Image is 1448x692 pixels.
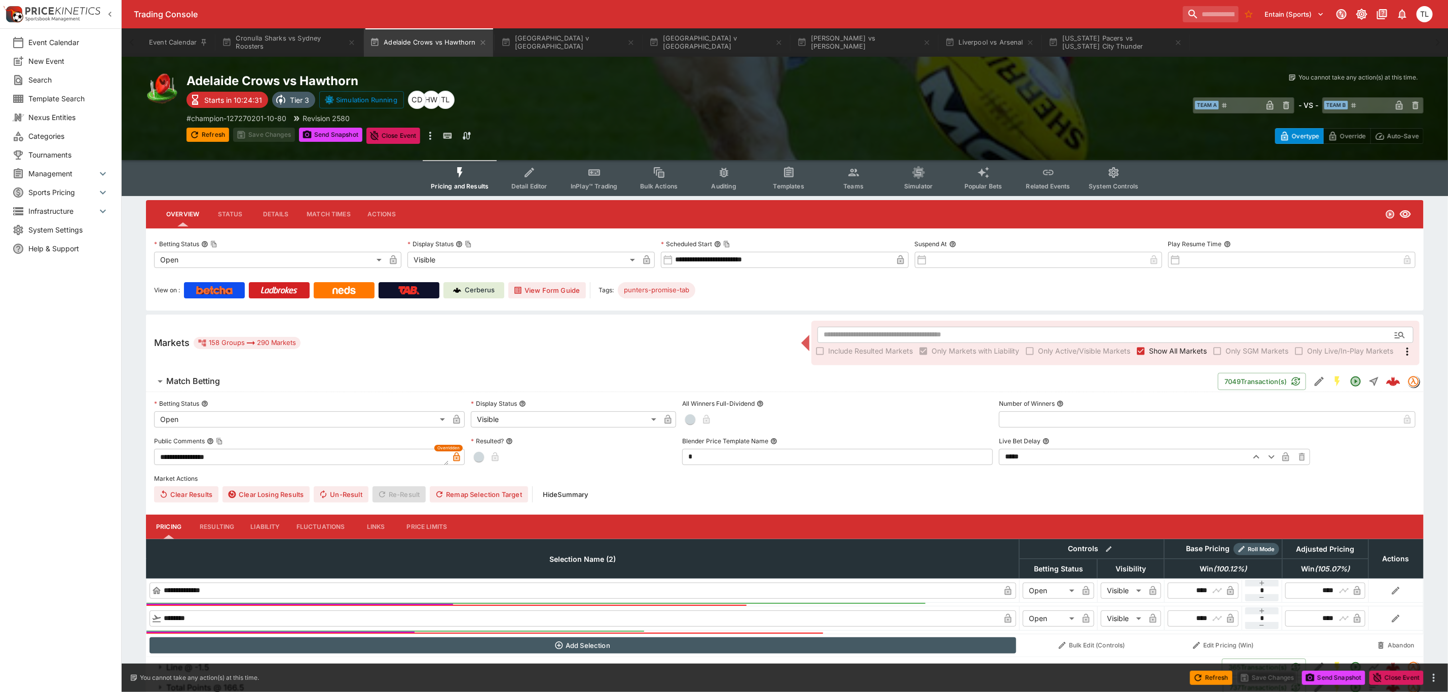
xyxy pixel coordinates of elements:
div: Trent Lewis [1417,6,1433,22]
img: Cerberus [453,286,461,294]
button: Betting StatusCopy To Clipboard [201,241,208,248]
p: Override [1340,131,1366,141]
div: tradingmodel [1407,375,1420,388]
div: tradingmodel [1407,661,1420,673]
svg: Open [1385,209,1395,219]
button: All Winners Full-Dividend [757,400,764,407]
button: 7049Transaction(s) [1218,373,1306,390]
p: Tier 3 [290,95,309,105]
button: SGM Enabled [1328,658,1347,676]
svg: Open [1350,375,1362,388]
img: PriceKinetics [25,7,100,15]
p: Play Resume Time [1168,240,1222,248]
p: Starts in 10:24:31 [204,95,262,105]
div: Visible [1101,583,1145,599]
button: Notifications [1393,5,1412,23]
button: HideSummary [537,486,595,503]
p: You cannot take any action(s) at this time. [1298,73,1418,82]
div: Open [154,411,449,428]
p: Live Bet Delay [999,437,1041,445]
button: Fluctuations [288,515,353,539]
button: Send Snapshot [1302,671,1365,685]
a: Cerberus [443,282,504,298]
button: Clear Losing Results [222,486,310,503]
button: Liability [242,515,288,539]
button: Documentation [1373,5,1391,23]
button: Public CommentsCopy To Clipboard [207,438,214,445]
span: Template Search [28,93,109,104]
div: Visible [1101,610,1145,627]
em: ( 100.12 %) [1213,563,1247,575]
p: Copy To Clipboard [187,113,286,124]
button: Line @ -1.5 [146,657,1222,677]
p: Scheduled Start [661,240,712,248]
span: Teams [843,182,864,190]
img: tradingmodel [1408,662,1419,673]
span: Detail Editor [511,182,547,190]
div: 52855a3a-9f18-4ed9-ba46-69a255fbe5cc [1386,660,1400,674]
p: Blender Price Template Name [682,437,768,445]
button: SGM Enabled [1328,372,1347,391]
button: Live Bet Delay [1043,438,1050,445]
span: Bulk Actions [640,182,678,190]
span: Visibility [1104,563,1157,575]
span: Auditing [712,182,736,190]
img: Ladbrokes [261,286,298,294]
span: Overridden [437,445,460,451]
button: Remap Selection Target [430,486,528,503]
div: Show/hide Price Roll mode configuration. [1234,543,1279,555]
button: [US_STATE] Pacers vs [US_STATE] City Thunder [1043,28,1189,57]
button: Play Resume Time [1224,241,1231,248]
p: Display Status [407,240,454,248]
p: Cerberus [465,285,495,295]
button: Close Event [366,128,421,144]
img: Sportsbook Management [25,17,80,21]
button: Abandon [1371,637,1420,653]
img: TabNZ [398,286,420,294]
h2: Copy To Clipboard [187,73,805,89]
button: Edit Detail [1310,658,1328,676]
span: Include Resulted Markets [828,345,913,356]
button: Override [1323,128,1370,144]
button: Open [1347,372,1365,391]
button: Overtype [1275,128,1324,144]
div: Cameron Duffy [408,91,426,109]
img: PriceKinetics Logo [3,4,23,24]
div: Visible [407,252,639,268]
span: Event Calendar [28,37,109,48]
th: Actions [1368,539,1423,578]
img: Neds [332,286,355,294]
span: Re-Result [373,486,426,503]
h6: Line @ -1.5 [166,662,209,673]
button: Trent Lewis [1414,3,1436,25]
span: Popular Bets [964,182,1003,190]
span: Team A [1195,101,1219,109]
div: 0656199b-39c9-4574-bda6-dc18b298cf7e [1386,374,1400,389]
span: Only SGM Markets [1226,345,1288,356]
button: Simulation Running [319,91,404,108]
span: Pricing and Results [431,182,489,190]
button: Match Betting [146,371,1218,392]
span: InPlay™ Trading [571,182,617,190]
div: 158 Groups 290 Markets [198,337,296,349]
button: Edit Pricing (Win) [1167,637,1279,653]
p: Public Comments [154,437,205,445]
button: Refresh [187,128,229,142]
p: You cannot take any action(s) at this time. [140,673,259,682]
p: Resulted? [471,437,504,445]
button: Betting Status [201,400,208,407]
button: Actions [359,202,404,226]
button: Pricing [146,515,192,539]
label: View on : [154,282,180,298]
button: Toggle light/dark mode [1353,5,1371,23]
span: Sports Pricing [28,187,97,198]
span: System Controls [1089,182,1138,190]
button: Resulted? [506,438,513,445]
p: Auto-Save [1387,131,1419,141]
img: Betcha [196,286,233,294]
span: New Event [28,56,109,66]
button: Send Snapshot [299,128,362,142]
button: Bulk edit [1102,543,1116,556]
button: Add Selection [150,637,1017,653]
span: System Settings [28,224,109,235]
